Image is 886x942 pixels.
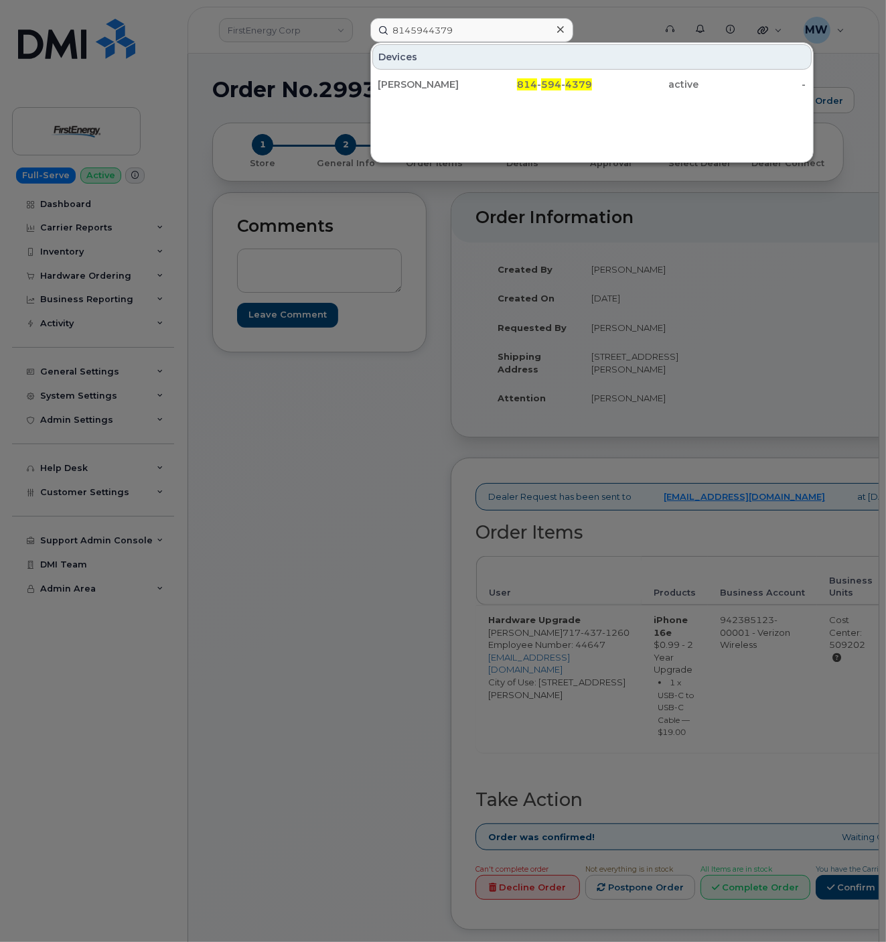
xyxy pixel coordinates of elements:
[517,78,537,90] span: 814
[699,78,806,91] div: -
[565,78,592,90] span: 4379
[828,884,876,932] iframe: Messenger Launcher
[372,44,812,70] div: Devices
[372,72,812,96] a: [PERSON_NAME]814-594-4379active-
[541,78,561,90] span: 594
[485,78,592,91] div: - -
[592,78,699,91] div: active
[378,78,485,91] div: [PERSON_NAME]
